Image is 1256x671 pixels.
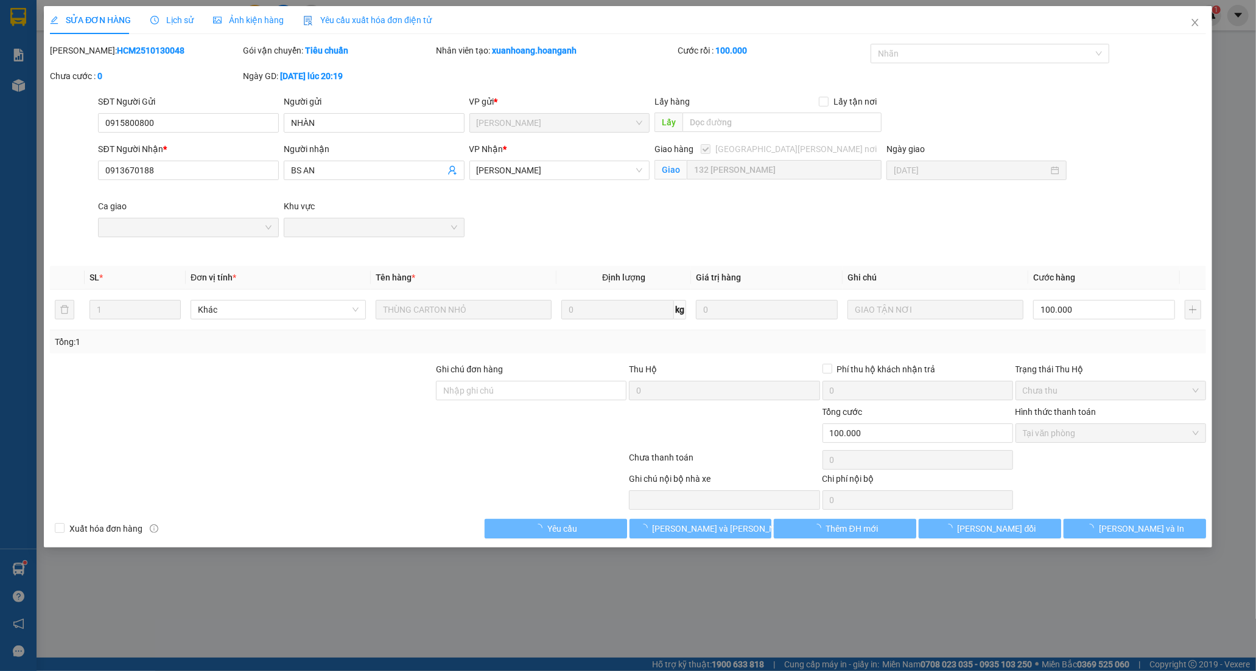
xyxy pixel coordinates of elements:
span: CC [114,77,129,89]
img: icon [303,16,313,26]
div: 0794142721 [10,52,108,69]
span: [PERSON_NAME] đổi [958,522,1036,535]
span: loading [813,524,826,532]
b: xuanhoang.hoanganh [492,46,577,55]
span: Lấy tận nơi [829,95,882,108]
span: loading [639,524,653,532]
div: Cước rồi : [678,44,868,57]
input: Ghi chú đơn hàng [436,381,626,400]
div: Người gửi [284,95,465,108]
span: Lấy hàng [654,97,690,106]
span: edit [50,16,58,24]
button: [PERSON_NAME] và [PERSON_NAME] hàng [630,519,772,538]
div: Chưa cước : [50,69,240,83]
span: Thêm ĐH mới [826,522,878,535]
button: Thêm ĐH mới [774,519,916,538]
div: Tổng: 1 [55,335,485,349]
span: close [1190,18,1200,27]
div: Gói vận chuyển: [243,44,433,57]
span: Khác [198,301,359,319]
span: Lịch sử [150,15,194,25]
span: Gửi: [10,10,29,23]
span: picture [213,16,222,24]
button: Close [1178,6,1212,40]
span: [PERSON_NAME] và [PERSON_NAME] hàng [653,522,817,535]
span: Nhận: [116,10,146,23]
input: Ghi Chú [847,300,1023,319]
button: plus [1185,300,1201,319]
span: Đơn vị tính [191,273,236,282]
label: Ca giao [98,201,127,211]
span: Giao hàng [654,144,693,154]
div: [PERSON_NAME] [116,10,214,38]
span: Chưa thu [1023,381,1199,400]
div: VP gửi [469,95,650,108]
div: QUYÊN [116,38,214,52]
label: Ghi chú đơn hàng [436,364,503,374]
span: [GEOGRAPHIC_DATA][PERSON_NAME] nơi [710,142,882,156]
span: Yêu cầu [547,522,577,535]
span: SỬA ĐƠN HÀNG [50,15,131,25]
label: Ngày giao [886,144,925,154]
span: Tại văn phòng [1023,424,1199,442]
span: info-circle [150,524,158,533]
button: [PERSON_NAME] và In [1064,519,1206,538]
button: [PERSON_NAME] đổi [919,519,1061,538]
span: kg [674,300,686,319]
span: clock-circle [150,16,159,24]
div: Nhân viên tạo: [436,44,675,57]
span: Định lượng [602,273,645,282]
input: Giao tận nơi [687,160,882,179]
div: Chi phí nội bộ [823,472,1013,490]
span: Tổng cước [823,407,863,417]
span: [PERSON_NAME] và In [1099,522,1184,535]
span: Cước hàng [1033,273,1075,282]
b: 100.000 [715,46,747,55]
div: [PERSON_NAME] [10,10,108,38]
span: Hồ Chí Minh [477,114,643,132]
div: Ngày GD: [243,69,433,83]
b: [DATE] lúc 20:19 [280,71,343,81]
span: Ảnh kiện hàng [213,15,284,25]
span: loading [534,524,547,532]
button: Yêu cầu [485,519,627,538]
button: delete [55,300,74,319]
div: Trạng thái Thu Hộ [1016,363,1206,376]
div: SĐT Người Nhận [98,142,279,156]
span: Tên hàng [376,273,415,282]
span: Yêu cầu xuất hóa đơn điện tử [303,15,432,25]
span: user-add [447,165,457,175]
input: 0 [696,300,838,319]
input: VD: Bàn, Ghế [376,300,551,319]
div: Ghi chú nội bộ nhà xe [629,472,819,490]
span: Giá trị hàng [696,273,741,282]
b: 0 [97,71,102,81]
b: Tiêu chuẩn [305,46,348,55]
div: Người nhận [284,142,465,156]
span: VP Phan Rang [477,161,643,179]
div: [PERSON_NAME]: [50,44,240,57]
span: SL [89,273,99,282]
span: Phí thu hộ khách nhận trả [832,363,941,376]
span: VP Nhận [469,144,503,154]
span: Giao [654,160,687,179]
input: Dọc đường [682,113,882,132]
div: QUỲNH [10,38,108,52]
span: loading [944,524,958,532]
input: Ngày giao [894,164,1049,177]
span: Thu Hộ [629,364,657,374]
label: Hình thức thanh toán [1016,407,1096,417]
th: Ghi chú [843,266,1028,290]
b: HCM2510130048 [117,46,184,55]
div: SĐT Người Gửi [98,95,279,108]
div: 0849033811 [116,52,214,69]
span: loading [1086,524,1099,532]
div: Khu vực [284,200,465,213]
div: Chưa thanh toán [628,451,821,472]
span: Xuất hóa đơn hàng [65,522,147,535]
span: Lấy [654,113,682,132]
